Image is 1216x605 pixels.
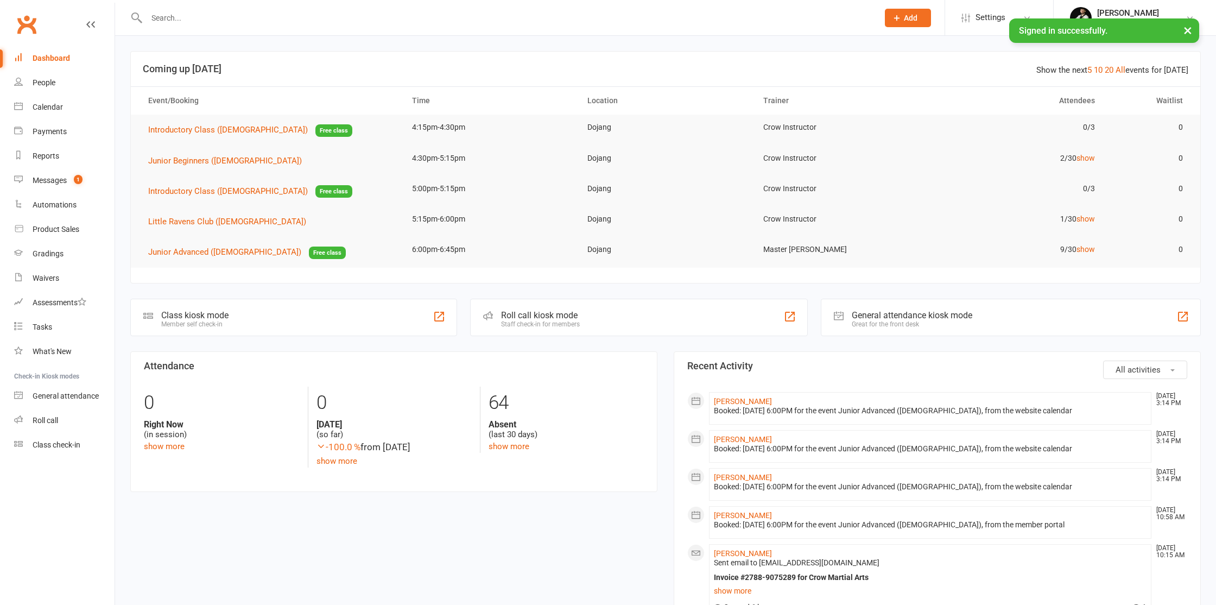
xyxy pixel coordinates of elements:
span: Free class [315,185,352,198]
td: 9/30 [929,237,1105,262]
a: Reports [14,144,115,168]
td: Dojang [578,237,753,262]
div: 64 [489,387,644,419]
button: Introductory Class ([DEMOGRAPHIC_DATA])Free class [148,185,352,198]
td: Dojang [578,115,753,140]
th: Location [578,87,753,115]
button: All activities [1103,361,1187,379]
a: [PERSON_NAME] [714,549,772,558]
span: Little Ravens Club ([DEMOGRAPHIC_DATA]) [148,217,306,226]
a: Messages 1 [14,168,115,193]
div: (last 30 days) [489,419,644,440]
div: 0 [316,387,472,419]
a: Calendar [14,95,115,119]
a: [PERSON_NAME] [714,435,772,444]
th: Waitlist [1105,87,1193,115]
th: Event/Booking [138,87,402,115]
td: Master [PERSON_NAME] [753,237,929,262]
div: Booked: [DATE] 6:00PM for the event Junior Advanced ([DEMOGRAPHIC_DATA]), from the website calendar [714,482,1147,491]
time: [DATE] 3:14 PM [1151,393,1187,407]
div: Roll call kiosk mode [501,310,580,320]
div: Class check-in [33,440,80,449]
a: Roll call [14,408,115,433]
span: -100.0 % [316,442,360,452]
span: Settings [976,5,1005,30]
h3: Recent Activity [687,361,1187,371]
time: [DATE] 3:14 PM [1151,469,1187,483]
span: Signed in successfully. [1019,26,1107,36]
a: Gradings [14,242,115,266]
div: 0 [144,387,300,419]
span: Add [904,14,917,22]
div: Member self check-in [161,320,229,328]
td: 0 [1105,176,1193,201]
a: [PERSON_NAME] [714,397,772,406]
div: Waivers [33,274,59,282]
span: 1 [74,175,83,184]
span: Junior Advanced ([DEMOGRAPHIC_DATA]) [148,247,301,257]
time: [DATE] 3:14 PM [1151,431,1187,445]
div: Roll call [33,416,58,425]
td: 0 [1105,206,1193,232]
a: [PERSON_NAME] [714,511,772,520]
a: Clubworx [13,11,40,38]
td: Crow Instructor [753,176,929,201]
div: Messages [33,176,67,185]
th: Time [402,87,578,115]
div: Great for the front desk [852,320,972,328]
td: Dojang [578,206,753,232]
a: Dashboard [14,46,115,71]
td: Dojang [578,176,753,201]
td: 0/3 [929,115,1105,140]
time: [DATE] 10:58 AM [1151,507,1187,521]
td: Crow Instructor [753,115,929,140]
input: Search... [143,10,871,26]
td: 2/30 [929,146,1105,171]
div: Gradings [33,249,64,258]
a: 20 [1105,65,1113,75]
span: All activities [1116,365,1161,375]
a: Tasks [14,315,115,339]
div: Booked: [DATE] 6:00PM for the event Junior Advanced ([DEMOGRAPHIC_DATA]), from the website calendar [714,444,1147,453]
span: Sent email to [EMAIL_ADDRESS][DOMAIN_NAME] [714,558,879,567]
strong: Right Now [144,419,300,430]
button: Add [885,9,931,27]
a: Automations [14,193,115,217]
a: 5 [1087,65,1092,75]
button: × [1178,18,1198,42]
td: 4:15pm-4:30pm [402,115,578,140]
div: Assessments [33,298,86,307]
a: show [1076,154,1095,162]
div: What's New [33,347,72,356]
div: from [DATE] [316,440,472,455]
time: [DATE] 10:15 AM [1151,545,1187,559]
td: 5:00pm-5:15pm [402,176,578,201]
td: 0 [1105,146,1193,171]
div: Automations [33,200,77,209]
div: Calendar [33,103,63,111]
td: 5:15pm-6:00pm [402,206,578,232]
div: Booked: [DATE] 6:00PM for the event Junior Advanced ([DEMOGRAPHIC_DATA]), from the website calendar [714,406,1147,415]
div: Product Sales [33,225,79,234]
td: 0 [1105,237,1193,262]
button: Introductory Class ([DEMOGRAPHIC_DATA])Free class [148,123,352,137]
td: 4:30pm-5:15pm [402,146,578,171]
div: (in session) [144,419,300,440]
td: 0/3 [929,176,1105,201]
div: [PERSON_NAME] [1097,8,1159,18]
span: Introductory Class ([DEMOGRAPHIC_DATA]) [148,125,308,135]
a: What's New [14,339,115,364]
a: Waivers [14,266,115,291]
a: show more [144,442,185,451]
div: Staff check-in for members [501,320,580,328]
div: People [33,78,55,87]
button: Junior Advanced ([DEMOGRAPHIC_DATA])Free class [148,245,346,259]
th: Attendees [929,87,1105,115]
div: Booked: [DATE] 6:00PM for the event Junior Advanced ([DEMOGRAPHIC_DATA]), from the member portal [714,520,1147,530]
a: show more [489,442,529,451]
div: Class kiosk mode [161,310,229,320]
a: show [1076,245,1095,254]
h3: Coming up [DATE] [143,64,1188,74]
span: Free class [309,247,346,259]
a: Product Sales [14,217,115,242]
